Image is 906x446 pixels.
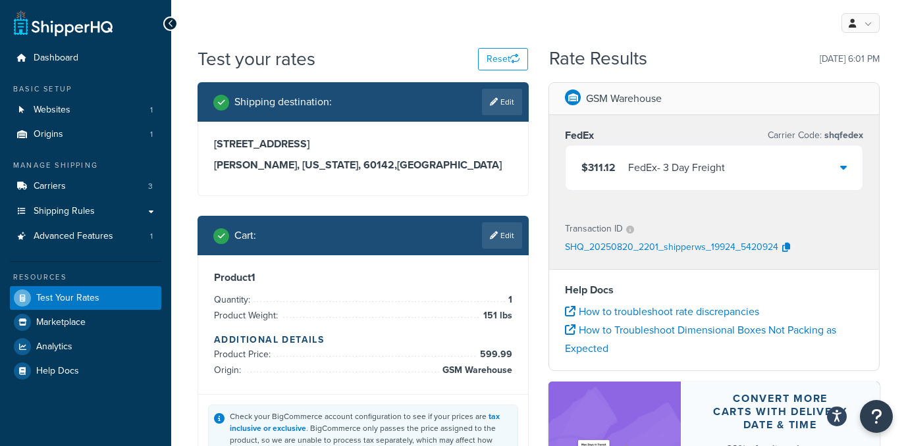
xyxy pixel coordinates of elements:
[565,220,623,238] p: Transaction ID
[34,231,113,242] span: Advanced Features
[10,98,161,122] li: Websites
[10,174,161,199] li: Carriers
[10,46,161,70] a: Dashboard
[10,84,161,95] div: Basic Setup
[10,199,161,224] a: Shipping Rules
[477,347,512,362] span: 599.99
[10,174,161,199] a: Carriers3
[565,304,759,319] a: How to troubleshoot rate discrepancies
[214,309,281,322] span: Product Weight:
[820,50,880,68] p: [DATE] 6:01 PM
[549,49,647,69] h2: Rate Results
[439,362,512,378] span: GSM Warehouse
[150,231,153,242] span: 1
[712,392,848,432] div: Convert more carts with delivery date & time
[565,129,594,142] h3: FedEx
[36,366,79,377] span: Help Docs
[586,89,662,108] p: GSM Warehouse
[10,122,161,147] li: Origins
[860,400,893,433] button: Open Resource Center
[214,137,512,151] h3: [STREET_ADDRESS]
[10,122,161,147] a: Origins1
[150,129,153,140] span: 1
[10,286,161,310] a: Test Your Rates
[34,105,70,116] span: Websites
[10,160,161,171] div: Manage Shipping
[505,292,512,308] span: 1
[36,317,86,328] span: Marketplace
[148,181,153,192] span: 3
[10,335,161,359] a: Analytics
[10,359,161,383] a: Help Docs
[768,126,863,145] p: Carrier Code:
[10,224,161,249] a: Advanced Features1
[214,347,274,361] span: Product Price:
[10,272,161,283] div: Resources
[36,341,72,353] span: Analytics
[482,222,522,249] a: Edit
[565,282,863,298] h4: Help Docs
[214,363,244,377] span: Origin:
[628,159,725,177] div: FedEx - 3 Day Freight
[482,89,522,115] a: Edit
[822,128,863,142] span: shqfedex
[10,98,161,122] a: Websites1
[150,105,153,116] span: 1
[565,238,778,258] p: SHQ_20250820_2201_shipperws_19924_5420924
[34,53,78,64] span: Dashboard
[478,48,528,70] button: Reset
[214,333,512,347] h4: Additional Details
[10,224,161,249] li: Advanced Features
[34,206,95,217] span: Shipping Rules
[230,410,500,434] a: tax inclusive or exclusive
[36,293,99,304] span: Test Your Rates
[214,159,512,172] h3: [PERSON_NAME], [US_STATE], 60142 , [GEOGRAPHIC_DATA]
[198,46,315,72] h1: Test your rates
[565,322,836,356] a: How to Troubleshoot Dimensional Boxes Not Packing as Expected
[480,308,512,324] span: 151 lbs
[10,310,161,334] a: Marketplace
[34,129,63,140] span: Origins
[581,160,616,175] span: $311.12
[214,293,253,307] span: Quantity:
[34,181,66,192] span: Carriers
[234,96,332,108] h2: Shipping destination :
[214,271,512,284] h3: Product 1
[234,230,256,241] h2: Cart :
